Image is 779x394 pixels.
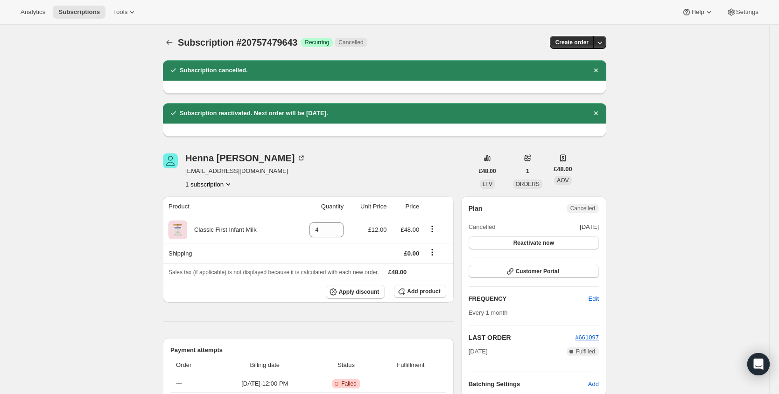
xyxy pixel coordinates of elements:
span: AOV [557,177,568,184]
span: [DATE] · 12:00 PM [218,379,312,388]
h2: FREQUENCY [469,294,589,304]
h2: Subscription cancelled. [180,66,248,75]
span: Edit [589,294,599,304]
span: Sales tax (if applicable) is not displayed because it is calculated with each new order. [168,269,379,276]
h2: Payment attempts [170,346,446,355]
span: £48.00 [400,226,419,233]
span: [DATE] [469,347,488,356]
th: Price [389,196,422,217]
span: 1 [526,167,529,175]
span: --- [176,380,182,387]
button: Customer Portal [469,265,599,278]
button: Dismiss notification [590,107,603,120]
span: £0.00 [404,250,420,257]
span: Status [317,360,375,370]
button: Dismiss notification [590,64,603,77]
button: Product actions [185,180,233,189]
a: #661097 [575,334,599,341]
button: Tools [107,6,142,19]
button: Apply discount [326,285,385,299]
span: £48.00 [479,167,496,175]
span: Apply discount [339,288,379,296]
th: Unit Price [346,196,389,217]
img: product img [168,221,187,239]
span: Add [588,380,599,389]
span: Tools [113,8,127,16]
span: Henna Ahmed [163,153,178,168]
span: [DATE] [580,222,599,232]
span: Analytics [21,8,45,16]
span: Add product [407,288,440,295]
h6: Batching Settings [469,380,588,389]
h2: LAST ORDER [469,333,575,342]
div: Classic First Infant Milk [187,225,257,235]
th: Order [170,355,216,375]
span: Fulfilled [576,348,595,355]
button: Reactivate now [469,236,599,249]
th: Product [163,196,293,217]
button: Subscriptions [53,6,105,19]
span: Cancelled [570,205,595,212]
button: 1 [520,165,535,178]
button: Add product [394,285,446,298]
span: £48.00 [554,165,572,174]
span: ORDERS [516,181,540,187]
button: Product actions [425,224,440,234]
div: Henna [PERSON_NAME] [185,153,306,163]
span: Subscription #20757479643 [178,37,297,48]
span: Recurring [305,39,329,46]
span: Failed [341,380,357,387]
span: Help [691,8,704,16]
span: LTV [483,181,492,187]
th: Quantity [293,196,347,217]
button: Help [676,6,719,19]
span: Subscriptions [58,8,100,16]
h2: Plan [469,204,483,213]
span: Fulfillment [381,360,441,370]
span: Cancelled [338,39,363,46]
span: £12.00 [368,226,387,233]
span: £48.00 [388,269,407,276]
span: Billing date [218,360,312,370]
button: Shipping actions [425,247,440,257]
span: Reactivate now [513,239,554,247]
h2: Subscription reactivated. Next order will be [DATE]. [180,109,328,118]
span: Customer Portal [516,268,559,275]
button: #661097 [575,333,599,342]
span: Settings [736,8,758,16]
span: Every 1 month [469,309,508,316]
button: Create order [550,36,594,49]
button: Settings [721,6,764,19]
button: £48.00 [473,165,502,178]
button: Subscriptions [163,36,176,49]
span: Create order [555,39,589,46]
button: Edit [583,291,604,306]
button: Analytics [15,6,51,19]
div: Open Intercom Messenger [747,353,770,375]
button: Add [582,377,604,392]
span: Cancelled [469,222,496,232]
span: [EMAIL_ADDRESS][DOMAIN_NAME] [185,166,306,176]
th: Shipping [163,243,293,263]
